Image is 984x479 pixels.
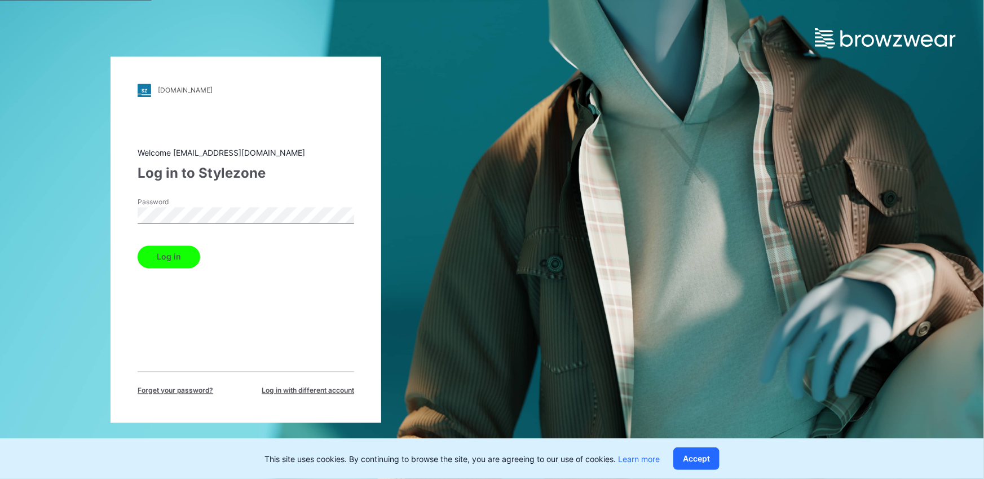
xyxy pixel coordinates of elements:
[138,385,213,395] span: Forget your password?
[264,453,660,465] p: This site uses cookies. By continuing to browse the site, you are agreeing to our use of cookies.
[138,197,217,207] label: Password
[138,84,354,97] a: [DOMAIN_NAME]
[158,86,213,95] div: [DOMAIN_NAME]
[138,84,151,97] img: stylezone-logo.562084cfcfab977791bfbf7441f1a819.svg
[138,245,200,268] button: Log in
[673,447,720,470] button: Accept
[618,454,660,464] a: Learn more
[138,163,354,183] div: Log in to Stylezone
[815,28,956,49] img: browzwear-logo.e42bd6dac1945053ebaf764b6aa21510.svg
[138,147,354,159] div: Welcome [EMAIL_ADDRESS][DOMAIN_NAME]
[262,385,354,395] span: Log in with different account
